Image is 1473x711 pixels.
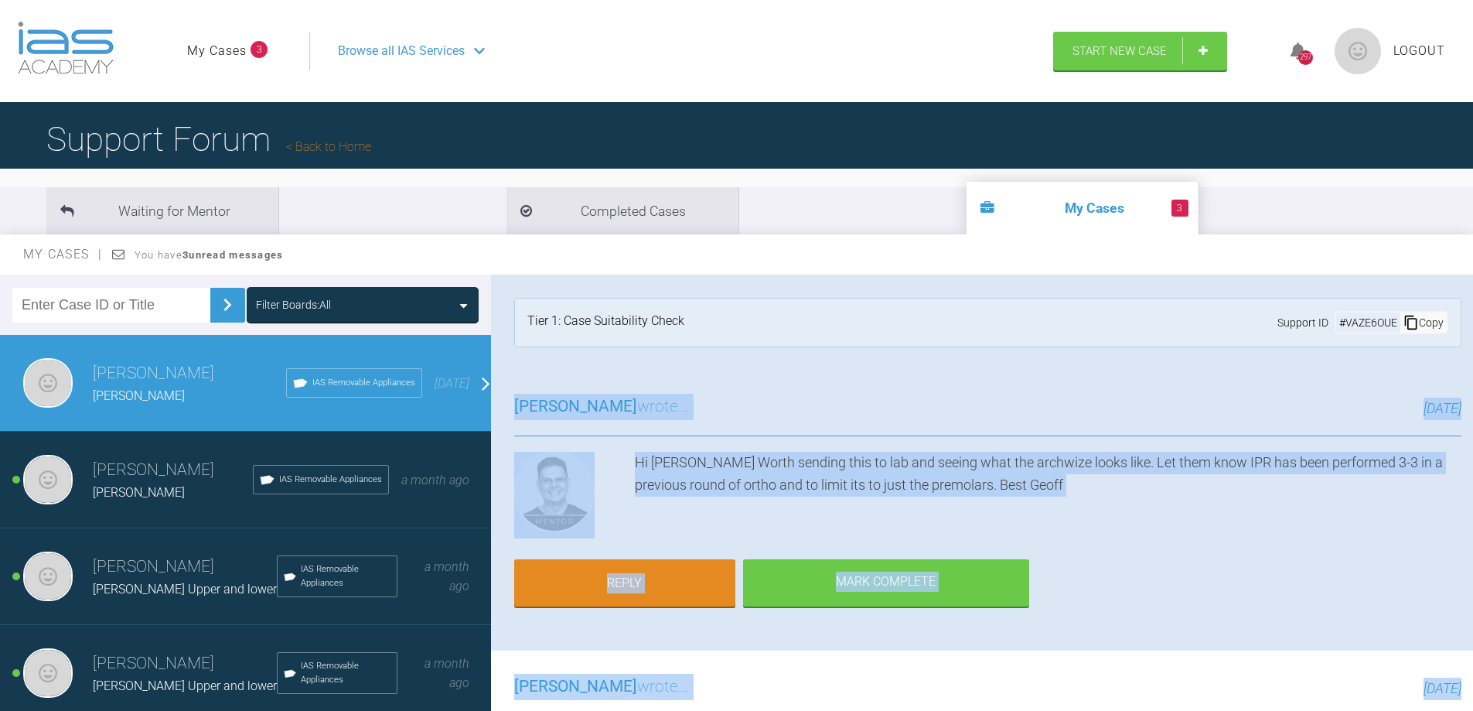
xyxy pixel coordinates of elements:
[286,139,371,154] a: Back to Home
[279,473,382,487] span: IAS Removable Appliances
[1393,41,1445,61] a: Logout
[18,22,114,74] img: logo-light.3e3ef733.png
[1335,28,1381,74] img: profile.png
[46,187,278,234] li: Waiting for Mentor
[1298,50,1313,65] div: 297
[135,249,284,261] span: You have
[251,41,268,58] span: 3
[425,656,469,691] span: a month ago
[93,651,277,677] h3: [PERSON_NAME]
[93,361,286,387] h3: [PERSON_NAME]
[23,552,73,601] img: Nicola Bone
[301,659,390,687] span: IAS Removable Appliances
[23,358,73,408] img: Nicola Bone
[635,452,1461,538] div: Hi [PERSON_NAME] Worth sending this to lab and seeing what the archwize looks like. Let them know...
[23,648,73,698] img: Nicola Bone
[93,554,277,580] h3: [PERSON_NAME]
[182,249,283,261] strong: 3 unread messages
[338,41,465,61] span: Browse all IAS Services
[215,292,240,317] img: chevronRight.28bd32b0.svg
[967,182,1199,234] li: My Cases
[1424,400,1461,416] span: [DATE]
[1053,32,1227,70] a: Start New Case
[1277,314,1328,331] span: Support ID
[1424,680,1461,696] span: [DATE]
[187,41,247,61] a: My Cases
[514,559,735,607] a: Reply
[743,559,1029,607] div: Mark Complete
[256,296,331,313] div: Filter Boards: All
[93,679,277,693] span: [PERSON_NAME] Upper and lower
[514,677,637,696] span: [PERSON_NAME]
[425,559,469,594] span: a month ago
[93,388,185,403] span: [PERSON_NAME]
[23,455,73,504] img: Nicola Bone
[506,187,738,234] li: Completed Cases
[401,473,469,487] span: a month ago
[46,112,371,166] h1: Support Forum
[1171,200,1188,217] span: 3
[93,582,277,596] span: [PERSON_NAME] Upper and lower
[435,376,469,391] span: [DATE]
[312,376,415,390] span: IAS Removable Appliances
[1400,313,1447,333] div: Copy
[514,397,637,415] span: [PERSON_NAME]
[514,674,690,700] h3: wrote...
[301,562,390,590] span: IAS Removable Appliances
[93,485,185,500] span: [PERSON_NAME]
[514,452,595,532] img: Geoff Stone
[1072,44,1167,58] span: Start New Case
[514,394,690,420] h3: wrote...
[527,311,684,334] div: Tier 1: Case Suitability Check
[93,457,253,484] h3: [PERSON_NAME]
[1336,314,1400,331] div: # VAZE6OUE
[12,288,210,323] input: Enter Case ID or Title
[23,247,103,261] span: My Cases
